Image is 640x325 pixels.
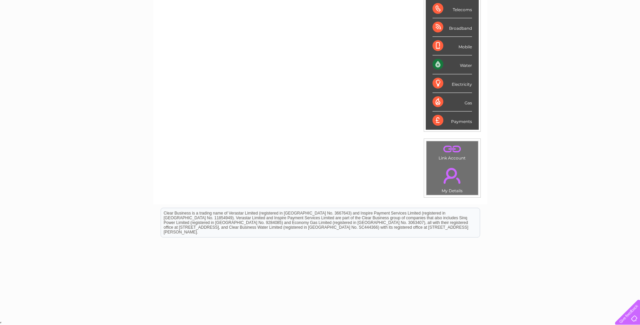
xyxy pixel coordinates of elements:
a: Telecoms [557,29,577,34]
div: Mobile [433,37,472,55]
a: 0333 014 3131 [513,3,559,12]
a: . [428,143,476,155]
div: Gas [433,93,472,111]
a: Water [521,29,534,34]
a: Contact [595,29,612,34]
a: Log out [618,29,634,34]
div: Electricity [433,74,472,93]
a: . [428,164,476,187]
div: Payments [433,111,472,130]
div: Water [433,55,472,74]
div: Broadband [433,18,472,37]
td: Link Account [426,141,478,162]
td: My Details [426,162,478,195]
div: Clear Business is a trading name of Verastar Limited (registered in [GEOGRAPHIC_DATA] No. 3667643... [161,4,480,33]
img: logo.png [22,18,57,38]
a: Blog [581,29,591,34]
a: Energy [538,29,553,34]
